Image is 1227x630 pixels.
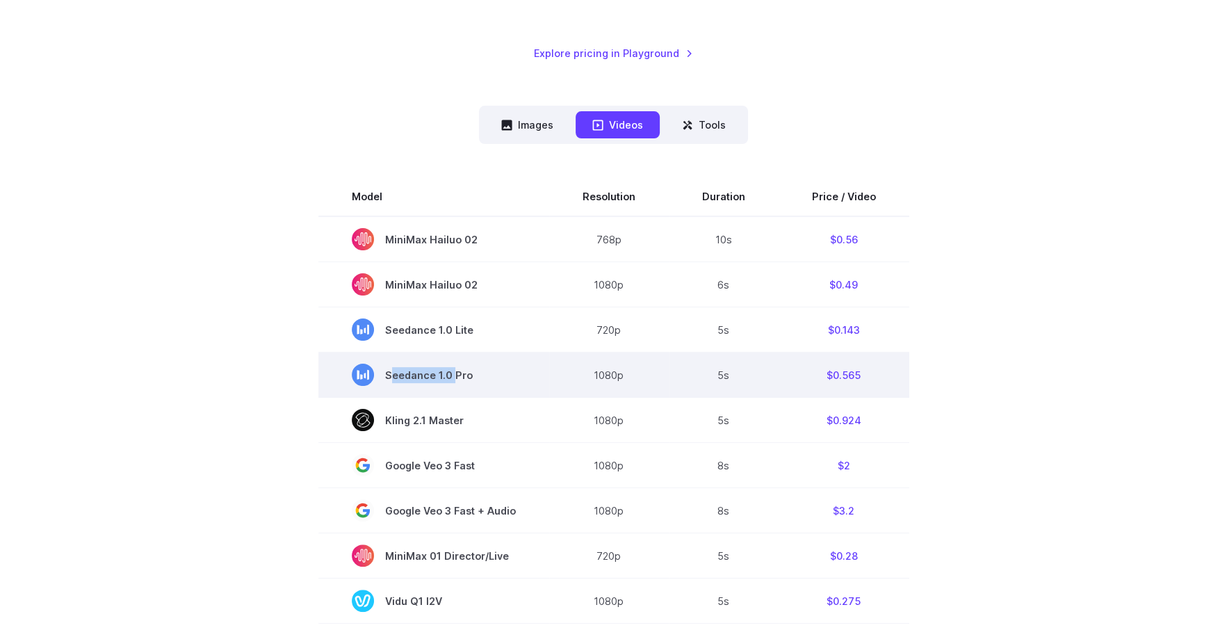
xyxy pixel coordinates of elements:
[669,533,779,579] td: 5s
[779,177,909,216] th: Price / Video
[549,307,669,353] td: 720p
[549,216,669,262] td: 768p
[669,488,779,533] td: 8s
[669,177,779,216] th: Duration
[352,409,516,431] span: Kling 2.1 Master
[669,398,779,443] td: 5s
[352,499,516,522] span: Google Veo 3 Fast + Audio
[549,262,669,307] td: 1080p
[779,443,909,488] td: $2
[549,353,669,398] td: 1080p
[779,579,909,624] td: $0.275
[669,262,779,307] td: 6s
[549,488,669,533] td: 1080p
[549,443,669,488] td: 1080p
[352,454,516,476] span: Google Veo 3 Fast
[665,111,742,138] button: Tools
[549,398,669,443] td: 1080p
[779,216,909,262] td: $0.56
[669,216,779,262] td: 10s
[352,228,516,250] span: MiniMax Hailuo 02
[352,364,516,386] span: Seedance 1.0 Pro
[534,45,693,61] a: Explore pricing in Playground
[669,307,779,353] td: 5s
[549,533,669,579] td: 720p
[669,579,779,624] td: 5s
[779,262,909,307] td: $0.49
[779,398,909,443] td: $0.924
[669,353,779,398] td: 5s
[485,111,570,138] button: Images
[352,544,516,567] span: MiniMax 01 Director/Live
[669,443,779,488] td: 8s
[352,590,516,612] span: Vidu Q1 I2V
[318,177,549,216] th: Model
[779,533,909,579] td: $0.28
[352,318,516,341] span: Seedance 1.0 Lite
[549,177,669,216] th: Resolution
[549,579,669,624] td: 1080p
[779,353,909,398] td: $0.565
[576,111,660,138] button: Videos
[779,307,909,353] td: $0.143
[352,273,516,296] span: MiniMax Hailuo 02
[779,488,909,533] td: $3.2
